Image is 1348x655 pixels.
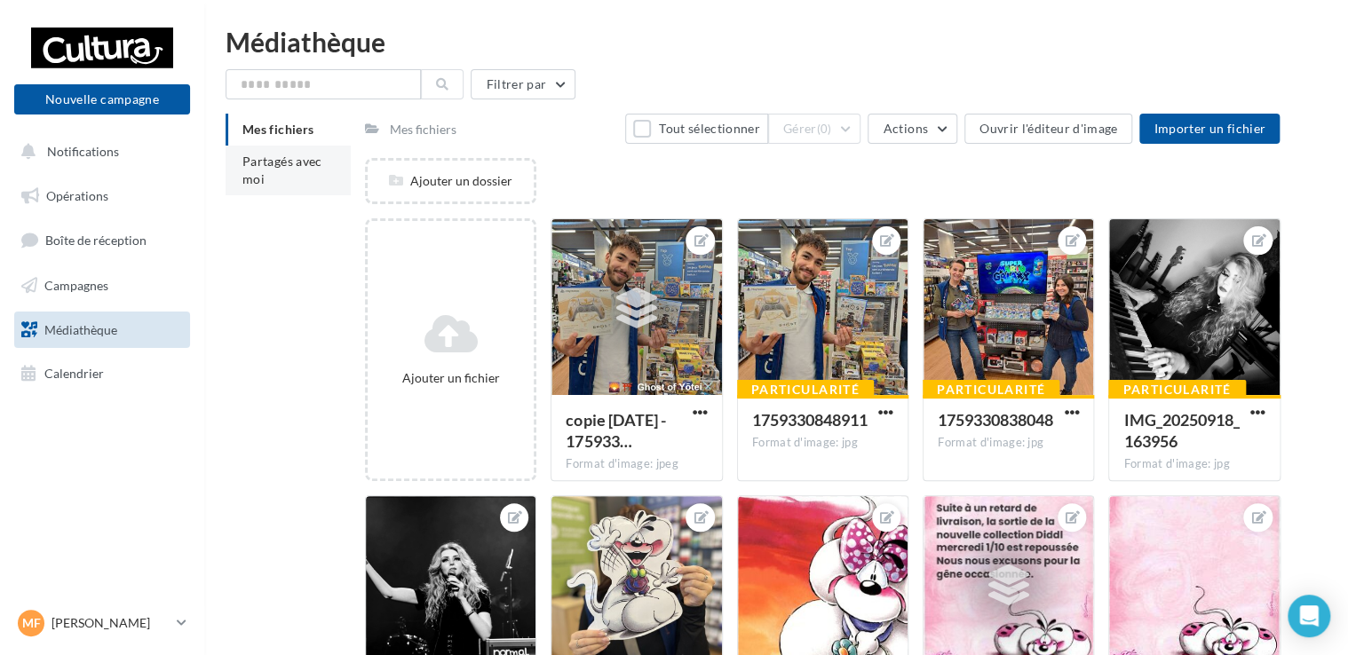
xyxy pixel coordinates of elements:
[752,435,893,451] div: Format d'image: jpg
[938,410,1053,430] span: 1759330838048
[14,84,190,114] button: Nouvelle campagne
[964,114,1132,144] button: Ouvrir l'éditeur d'image
[390,121,456,138] div: Mes fichiers
[566,410,665,451] span: copie 01-10-2025 - 1759330848911
[375,369,527,387] div: Ajouter un fichier
[242,154,322,186] span: Partagés avec moi
[11,178,194,215] a: Opérations
[1123,410,1239,451] span: IMG_20250918_163956
[368,172,534,190] div: Ajouter un dossier
[44,278,108,293] span: Campagnes
[1108,380,1245,399] div: Particularité
[44,366,104,381] span: Calendrier
[52,614,170,632] p: [PERSON_NAME]
[242,122,313,137] span: Mes fichiers
[768,114,861,144] button: Gérer(0)
[226,28,1327,55] div: Médiathèque
[44,321,117,336] span: Médiathèque
[11,221,194,259] a: Boîte de réception
[566,456,707,472] div: Format d'image: jpeg
[11,312,194,349] a: Médiathèque
[817,122,832,136] span: (0)
[11,133,186,170] button: Notifications
[22,614,41,632] span: MF
[737,380,874,399] div: Particularité
[752,410,868,430] span: 1759330848911
[1139,114,1280,144] button: Importer un fichier
[45,233,147,248] span: Boîte de réception
[938,435,1079,451] div: Format d'image: jpg
[46,188,108,203] span: Opérations
[11,267,194,304] a: Campagnes
[923,380,1059,399] div: Particularité
[14,606,190,640] a: MF [PERSON_NAME]
[1288,595,1330,637] div: Open Intercom Messenger
[883,121,927,136] span: Actions
[1123,456,1265,472] div: Format d'image: jpg
[1154,121,1265,136] span: Importer un fichier
[471,69,575,99] button: Filtrer par
[868,114,956,144] button: Actions
[11,355,194,392] a: Calendrier
[625,114,767,144] button: Tout sélectionner
[47,144,119,159] span: Notifications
